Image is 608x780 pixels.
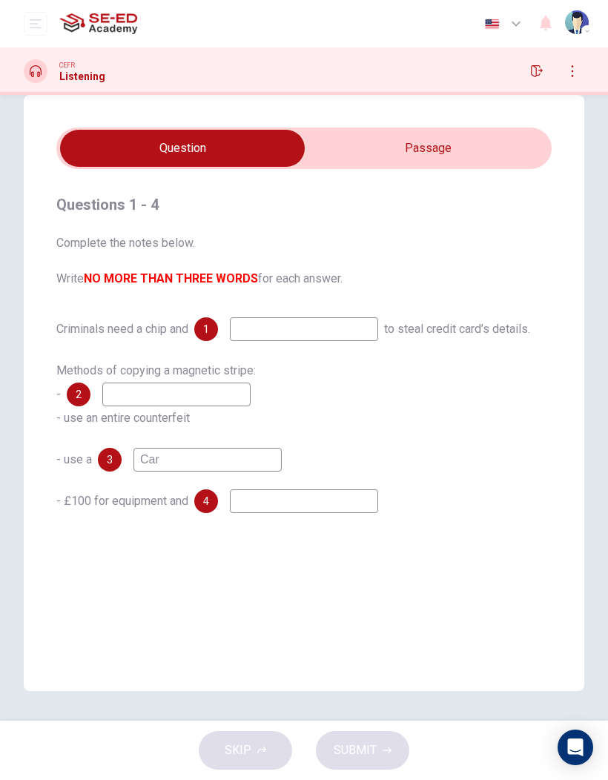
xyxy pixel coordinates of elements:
span: 4 [203,496,209,506]
img: SE-ED Academy logo [59,9,137,39]
span: - £100 for equipment and [56,494,188,508]
b: NO MORE THAN THREE WORDS [84,271,258,285]
img: Profile picture [565,10,589,34]
h4: Questions 1 - 4 [56,193,552,217]
span: Methods of copying a magnetic stripe: - [56,363,256,401]
span: Complete the notes below. Write for each answer. [56,234,552,288]
span: to steal credit card’s details. [384,322,530,336]
span: 2 [76,389,82,400]
span: - use a [56,452,92,466]
h1: Listening [59,70,105,82]
span: Criminals need a chip and [56,322,188,336]
img: en [483,19,501,30]
span: 1 [203,324,209,334]
button: open mobile menu [24,12,47,36]
span: - use an entire counterfeit [56,411,190,425]
div: Open Intercom Messenger [558,730,593,765]
span: CEFR [59,60,75,70]
span: 3 [107,455,113,465]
